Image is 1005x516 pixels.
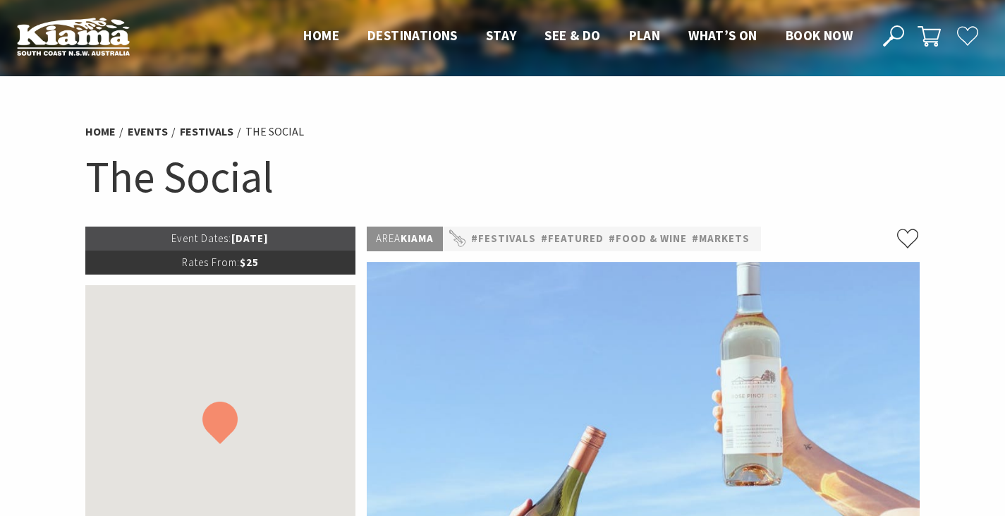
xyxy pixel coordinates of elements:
[171,232,231,245] span: Event Dates:
[85,251,356,275] p: $25
[182,256,240,269] span: Rates From:
[541,230,604,248] a: #Featured
[609,230,687,248] a: #Food & Wine
[471,230,536,248] a: #Festivals
[289,25,867,48] nav: Main Menu
[786,27,853,44] span: Book now
[17,17,130,56] img: Kiama Logo
[128,124,168,139] a: Events
[376,232,401,245] span: Area
[245,123,304,141] li: The Social
[85,148,920,205] h1: The Social
[303,27,339,44] span: Home
[692,230,750,248] a: #Markets
[544,27,600,44] span: See & Do
[180,124,233,139] a: Festivals
[486,27,517,44] span: Stay
[629,27,661,44] span: Plan
[85,124,116,139] a: Home
[85,227,356,251] p: [DATE]
[367,227,443,251] p: Kiama
[367,27,458,44] span: Destinations
[688,27,757,44] span: What’s On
